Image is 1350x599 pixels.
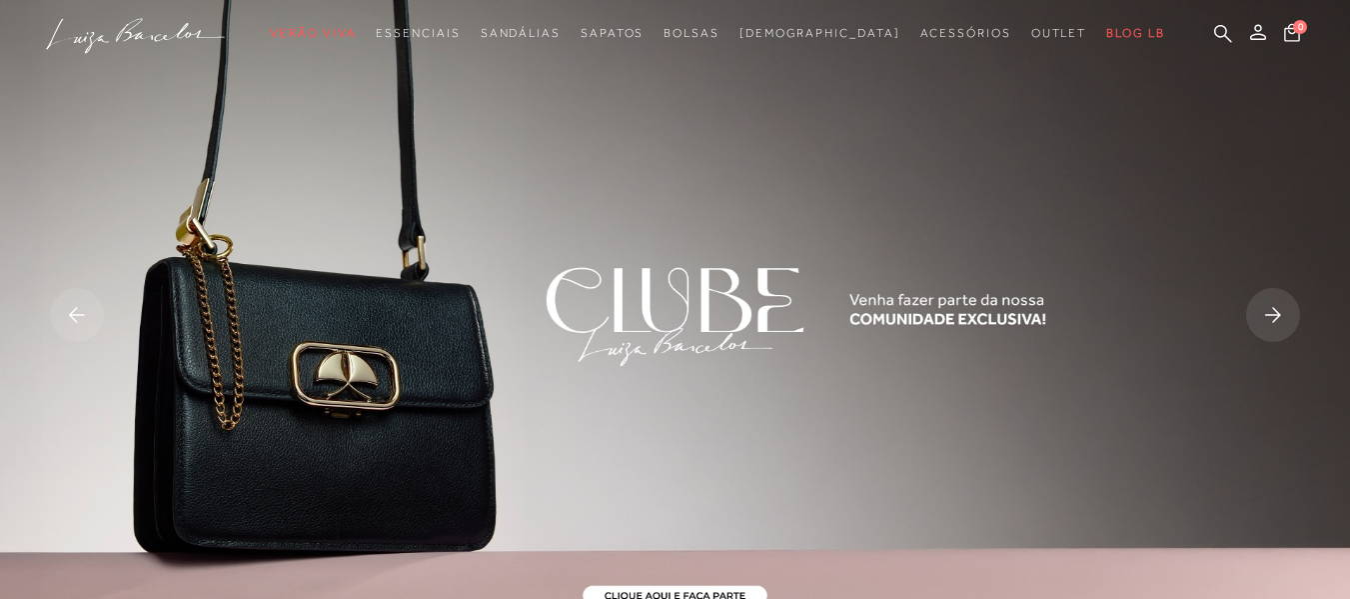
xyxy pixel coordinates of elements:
a: categoryNavScreenReaderText [376,15,460,52]
span: Essenciais [376,26,460,40]
span: Sandálias [481,26,561,40]
a: categoryNavScreenReaderText [270,15,356,52]
button: 0 [1278,22,1306,49]
a: categoryNavScreenReaderText [920,15,1011,52]
span: Sapatos [581,26,644,40]
span: [DEMOGRAPHIC_DATA] [739,26,900,40]
a: BLOG LB [1106,15,1164,52]
span: BLOG LB [1106,26,1164,40]
span: Outlet [1031,26,1087,40]
span: Acessórios [920,26,1011,40]
a: categoryNavScreenReaderText [581,15,644,52]
a: categoryNavScreenReaderText [481,15,561,52]
span: Verão Viva [270,26,356,40]
span: Bolsas [664,26,719,40]
a: noSubCategoriesText [739,15,900,52]
span: 0 [1293,20,1307,34]
a: categoryNavScreenReaderText [1031,15,1087,52]
a: categoryNavScreenReaderText [664,15,719,52]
